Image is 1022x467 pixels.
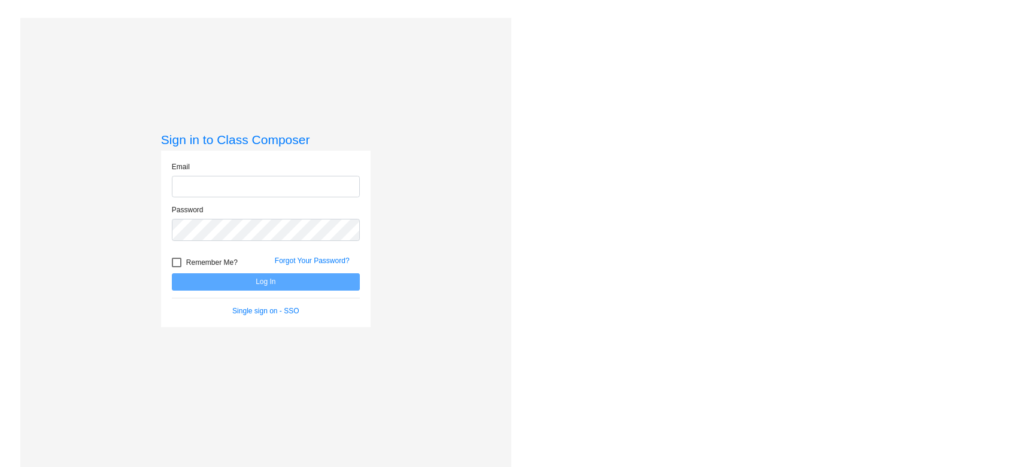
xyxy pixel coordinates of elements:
a: Forgot Your Password? [275,257,350,265]
button: Log In [172,273,360,291]
label: Email [172,161,190,172]
a: Single sign on - SSO [232,307,299,315]
h3: Sign in to Class Composer [161,132,371,147]
label: Password [172,204,204,215]
span: Remember Me? [186,255,238,270]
